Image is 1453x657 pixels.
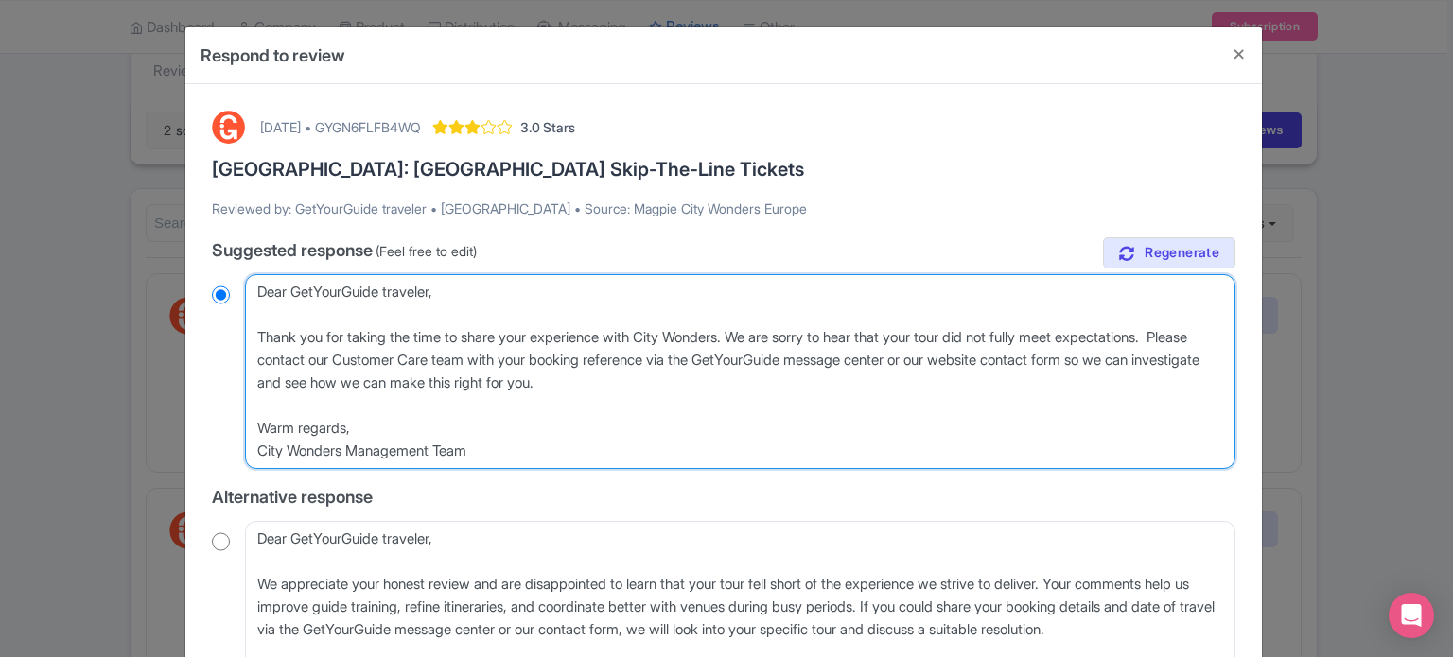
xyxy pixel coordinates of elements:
p: Reviewed by: GetYourGuide traveler • [GEOGRAPHIC_DATA] • Source: Magpie City Wonders Europe [212,199,1235,218]
span: Alternative response [212,487,373,507]
button: Close [1217,27,1262,81]
h4: Respond to review [201,43,345,68]
span: (Feel free to edit) [376,243,477,259]
a: Regenerate [1103,237,1235,268]
div: [DATE] • GYGN6FLFB4WQ [260,117,421,137]
textarea: Dear GetYourGuide traveler, Thank you for taking the time to share your experience with City Wond... [245,274,1235,469]
h3: [GEOGRAPHIC_DATA]: [GEOGRAPHIC_DATA] Skip-The-Line Tickets [212,159,1235,180]
div: Open Intercom Messenger [1389,593,1434,638]
span: Regenerate [1145,244,1219,262]
span: 3.0 Stars [520,117,575,137]
span: Suggested response [212,240,373,260]
img: GetYourGuide Logo [212,111,245,144]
